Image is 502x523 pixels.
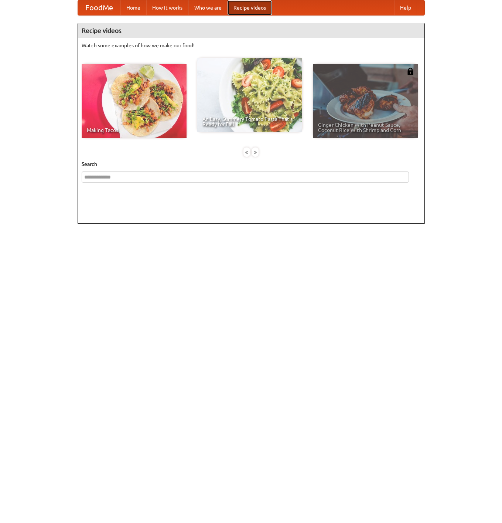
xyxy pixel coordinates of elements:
div: » [252,147,259,157]
img: 483408.png [407,68,414,75]
span: An Easy, Summery Tomato Pasta That's Ready for Fall [202,116,297,127]
h4: Recipe videos [78,23,424,38]
div: « [243,147,250,157]
h5: Search [82,160,421,168]
a: Home [120,0,146,15]
span: Making Tacos [87,128,181,133]
a: How it works [146,0,188,15]
a: Help [394,0,417,15]
p: Watch some examples of how we make our food! [82,42,421,49]
a: Making Tacos [82,64,187,138]
a: Recipe videos [228,0,272,15]
a: FoodMe [78,0,120,15]
a: Who we are [188,0,228,15]
a: An Easy, Summery Tomato Pasta That's Ready for Fall [197,58,302,132]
